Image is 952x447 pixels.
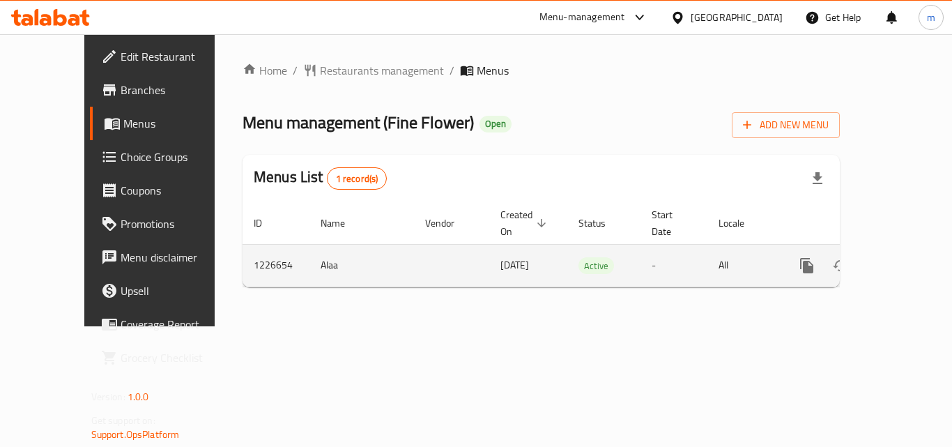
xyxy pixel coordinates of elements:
div: Active [578,257,614,274]
th: Actions [779,202,935,245]
div: Open [479,116,512,132]
span: Promotions [121,215,232,232]
a: Menu disclaimer [90,241,243,274]
li: / [450,62,454,79]
span: Name [321,215,363,232]
button: Add New Menu [732,112,840,138]
span: Active [578,258,614,274]
div: Export file [801,162,834,195]
span: m [927,10,935,25]
nav: breadcrumb [243,62,840,79]
a: Promotions [90,207,243,241]
span: Coupons [121,182,232,199]
a: Menus [90,107,243,140]
td: 1226654 [243,244,309,287]
td: - [640,244,707,287]
div: Menu-management [539,9,625,26]
span: Restaurants management [320,62,444,79]
span: 1 record(s) [328,172,387,185]
span: Created On [500,206,551,240]
a: Coverage Report [90,308,243,341]
span: Open [479,118,512,130]
span: [DATE] [500,256,529,274]
span: Locale [719,215,762,232]
a: Edit Restaurant [90,40,243,73]
td: Alaa [309,244,414,287]
a: Support.OpsPlatform [91,425,180,444]
span: Vendor [425,215,473,232]
a: Restaurants management [303,62,444,79]
span: Version: [91,388,125,406]
a: Branches [90,73,243,107]
a: Home [243,62,287,79]
span: 1.0.0 [128,388,149,406]
span: Menus [477,62,509,79]
table: enhanced table [243,202,935,287]
td: All [707,244,779,287]
span: Branches [121,82,232,98]
a: Upsell [90,274,243,308]
span: Grocery Checklist [121,349,232,366]
a: Choice Groups [90,140,243,174]
span: Status [578,215,624,232]
span: Menu disclaimer [121,249,232,266]
span: ID [254,215,280,232]
h2: Menus List [254,167,387,190]
span: Start Date [652,206,691,240]
a: Coupons [90,174,243,207]
div: [GEOGRAPHIC_DATA] [691,10,783,25]
span: Menu management ( Fine Flower ) [243,107,474,138]
span: Get support on: [91,411,155,430]
a: Grocery Checklist [90,341,243,374]
li: / [293,62,298,79]
span: Menus [123,115,232,132]
span: Upsell [121,282,232,299]
button: more [790,249,824,282]
span: Choice Groups [121,149,232,165]
span: Edit Restaurant [121,48,232,65]
span: Add New Menu [743,116,829,134]
span: Coverage Report [121,316,232,333]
